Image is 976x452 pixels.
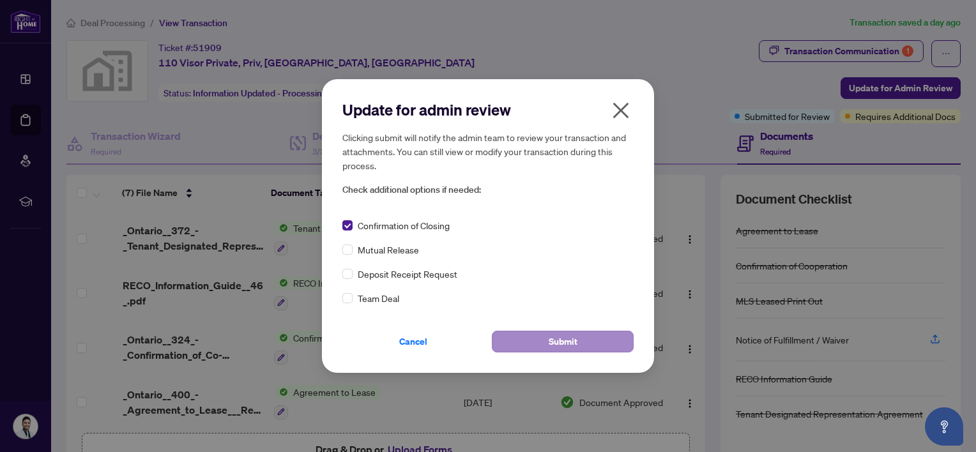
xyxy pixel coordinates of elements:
[549,331,577,352] span: Submit
[342,100,634,120] h2: Update for admin review
[358,218,450,232] span: Confirmation of Closing
[358,291,399,305] span: Team Deal
[358,267,457,281] span: Deposit Receipt Request
[611,100,631,121] span: close
[492,331,634,352] button: Submit
[342,183,634,197] span: Check additional options if needed:
[358,243,419,257] span: Mutual Release
[399,331,427,352] span: Cancel
[342,331,484,352] button: Cancel
[342,130,634,172] h5: Clicking submit will notify the admin team to review your transaction and attachments. You can st...
[925,407,963,446] button: Open asap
